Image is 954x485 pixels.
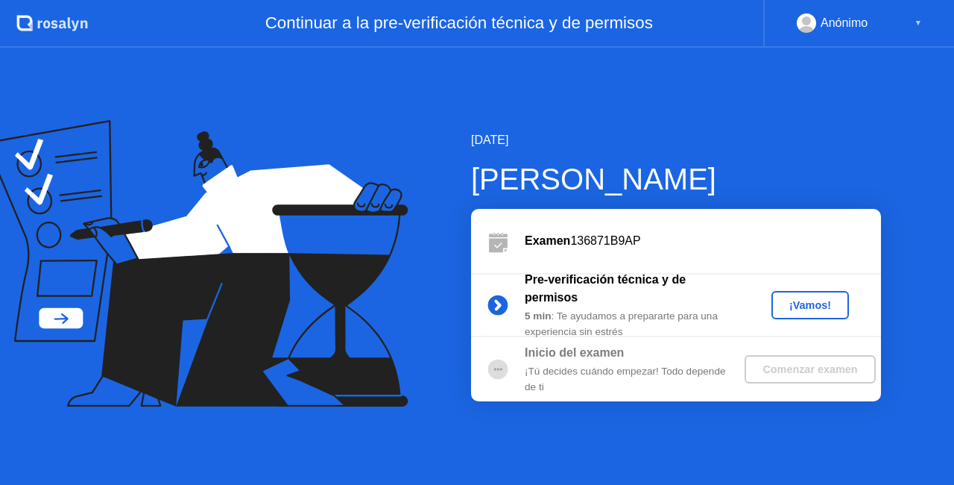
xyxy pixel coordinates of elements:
b: Inicio del examen [525,346,624,359]
div: ¡Vamos! [777,299,843,311]
div: : Te ayudamos a prepararte para una experiencia sin estrés [525,309,739,339]
b: Pre-verificación técnica y de permisos [525,273,686,304]
div: ¡Tú decides cuándo empezar! Todo depende de ti [525,364,739,395]
div: [DATE] [471,131,881,149]
div: [PERSON_NAME] [471,157,881,201]
button: ¡Vamos! [771,291,849,319]
b: 5 min [525,310,552,322]
div: Anónimo [821,13,868,33]
div: 136871B9AP [525,232,881,250]
b: Examen [525,234,570,247]
button: Comenzar examen [745,355,875,384]
div: ▼ [914,13,922,33]
div: Comenzar examen [751,363,869,375]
